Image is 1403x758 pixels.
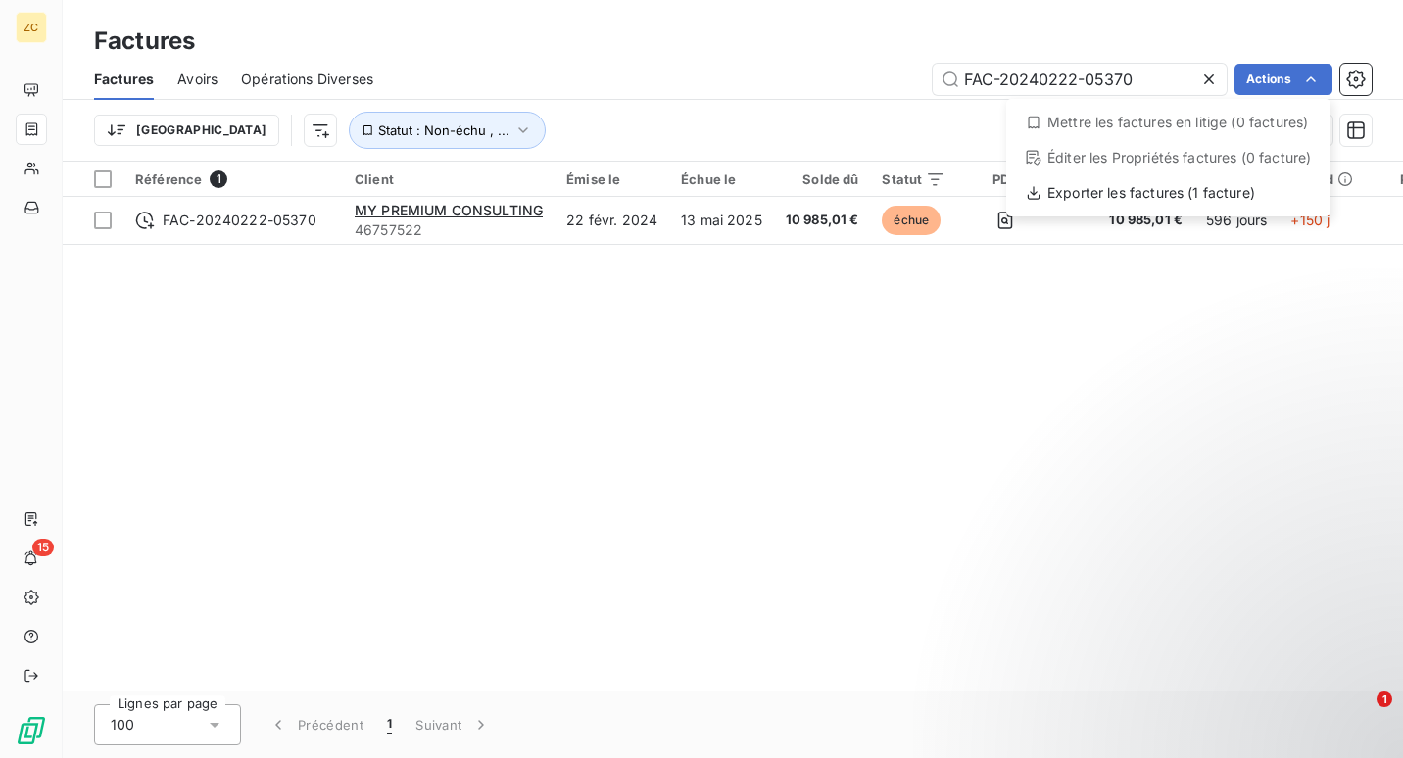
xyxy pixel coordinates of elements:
[1014,107,1323,138] div: Mettre les factures en litige (0 factures)
[1011,568,1403,705] iframe: Intercom notifications message
[1006,99,1330,216] div: Actions
[1014,142,1323,173] div: Éditer les Propriétés factures (0 facture)
[1336,691,1383,738] iframe: Intercom live chat
[1014,177,1323,209] div: Exporter les factures (1 facture)
[1377,691,1392,707] span: 1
